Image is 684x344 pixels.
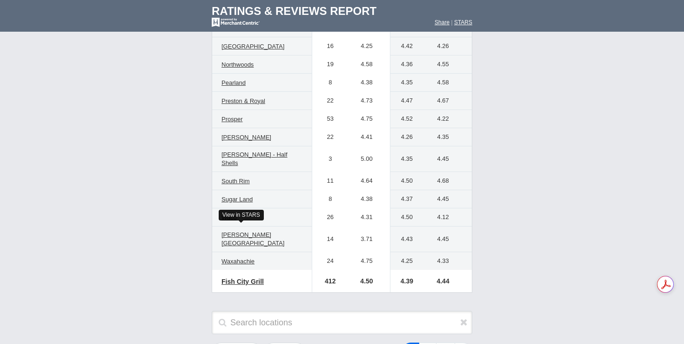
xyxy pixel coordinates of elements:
[312,55,344,74] td: 19
[390,172,419,190] td: 4.50
[390,252,419,270] td: 4.25
[419,74,472,92] td: 4.58
[390,55,419,74] td: 4.36
[343,37,390,55] td: 4.25
[221,231,284,247] span: [PERSON_NAME][GEOGRAPHIC_DATA]
[221,258,255,265] span: Waxahachie
[312,128,344,146] td: 22
[419,37,472,55] td: 4.26
[217,114,248,125] a: Prosper
[419,227,472,252] td: 4.45
[419,110,472,128] td: 4.22
[221,43,284,50] span: [GEOGRAPHIC_DATA]
[343,92,390,110] td: 4.73
[390,92,419,110] td: 4.47
[312,92,344,110] td: 22
[312,172,344,190] td: 11
[390,227,419,252] td: 4.43
[312,270,344,292] td: 412
[419,55,472,74] td: 4.55
[343,74,390,92] td: 4.38
[217,59,258,70] a: Northwoods
[390,110,419,128] td: 4.52
[435,19,449,26] a: Share
[312,37,344,55] td: 16
[419,208,472,227] td: 4.12
[390,74,419,92] td: 4.35
[343,208,390,227] td: 4.31
[217,256,259,267] a: Waxahachie
[221,79,246,86] span: Pearland
[390,146,419,172] td: 4.35
[221,116,243,123] span: Prosper
[390,208,419,227] td: 4.50
[419,172,472,190] td: 4.68
[219,210,264,220] div: View in STARS
[390,37,419,55] td: 4.42
[221,151,288,166] span: [PERSON_NAME] - Half Shells
[343,252,390,270] td: 4.75
[343,190,390,208] td: 4.38
[343,128,390,146] td: 4.41
[221,61,254,68] span: Northwoods
[217,41,289,52] a: [GEOGRAPHIC_DATA]
[217,132,276,143] a: [PERSON_NAME]
[419,252,472,270] td: 4.33
[221,134,271,141] span: [PERSON_NAME]
[312,252,344,270] td: 24
[312,190,344,208] td: 8
[312,74,344,92] td: 8
[221,278,264,285] span: Fish City Grill
[419,270,472,292] td: 4.44
[454,19,472,26] a: STARS
[390,190,419,208] td: 4.37
[343,270,390,292] td: 4.50
[419,92,472,110] td: 4.67
[217,96,270,107] a: Preston & Royal
[451,19,452,26] span: |
[217,229,307,249] a: [PERSON_NAME][GEOGRAPHIC_DATA]
[390,270,419,292] td: 4.39
[221,196,253,203] span: Sugar Land
[217,194,257,205] a: Sugar Land
[343,110,390,128] td: 4.75
[217,149,307,169] a: [PERSON_NAME] - Half Shells
[217,176,255,187] a: South Rim
[221,97,265,104] span: Preston & Royal
[343,227,390,252] td: 3.71
[343,55,390,74] td: 4.58
[419,146,472,172] td: 4.45
[217,276,268,287] a: Fish City Grill
[312,227,344,252] td: 14
[390,128,419,146] td: 4.26
[312,208,344,227] td: 26
[217,77,250,89] a: Pearland
[212,18,260,27] img: mc-powered-by-logo-white-103.png
[343,146,390,172] td: 5.00
[221,178,250,185] span: South Rim
[217,212,241,223] a: Waco
[343,172,390,190] td: 4.64
[419,128,472,146] td: 4.35
[419,190,472,208] td: 4.45
[312,110,344,128] td: 53
[312,146,344,172] td: 3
